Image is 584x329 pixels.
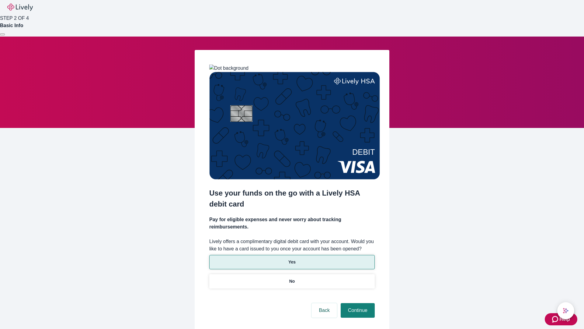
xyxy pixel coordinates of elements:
[209,238,375,253] label: Lively offers a complimentary digital debit card with your account. Would you like to have a card...
[341,303,375,318] button: Continue
[552,316,559,323] svg: Zendesk support icon
[311,303,337,318] button: Back
[209,216,375,231] h4: Pay for eligible expenses and never worry about tracking reimbursements.
[209,255,375,269] button: Yes
[557,302,574,319] button: chat
[288,259,296,265] p: Yes
[289,278,295,285] p: No
[209,65,249,72] img: Dot background
[209,188,375,210] h2: Use your funds on the go with a Lively HSA debit card
[559,316,570,323] span: Help
[209,72,380,179] img: Debit card
[7,4,33,11] img: Lively
[209,274,375,288] button: No
[563,308,569,314] svg: Lively AI Assistant
[545,313,577,325] button: Zendesk support iconHelp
